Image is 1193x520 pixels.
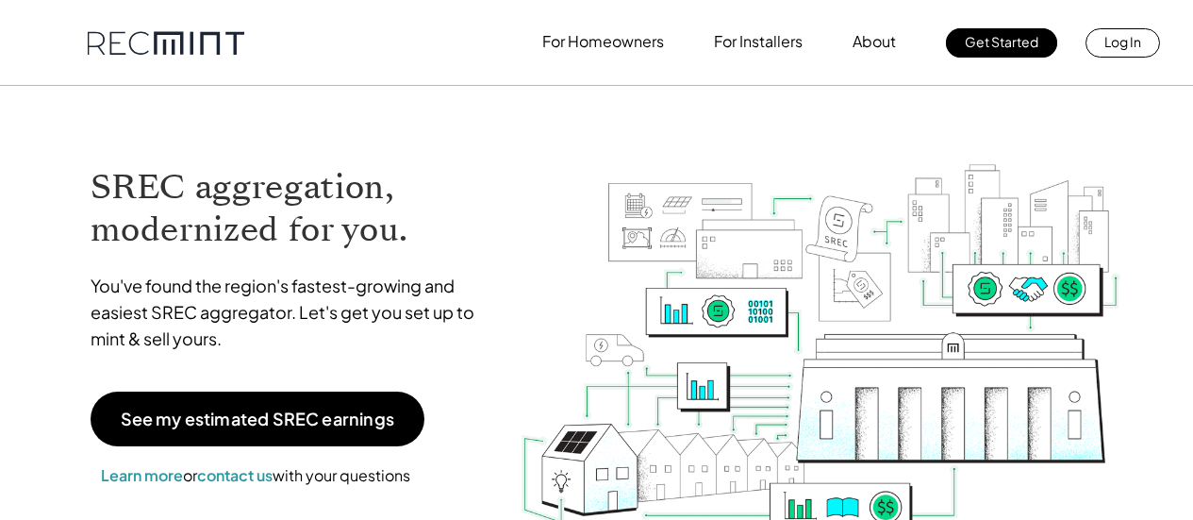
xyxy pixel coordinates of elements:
p: About [853,28,896,55]
p: For Homeowners [542,28,664,55]
p: For Installers [714,28,803,55]
a: See my estimated SREC earnings [91,392,424,446]
p: Get Started [965,28,1038,55]
h1: SREC aggregation, modernized for you. [91,166,492,251]
a: contact us [197,465,273,485]
a: Learn more [101,465,183,485]
p: You've found the region's fastest-growing and easiest SREC aggregator. Let's get you set up to mi... [91,273,492,352]
p: or with your questions [91,463,421,488]
p: Log In [1104,28,1141,55]
a: Get Started [946,28,1057,58]
p: See my estimated SREC earnings [121,411,394,428]
a: Log In [1085,28,1160,58]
